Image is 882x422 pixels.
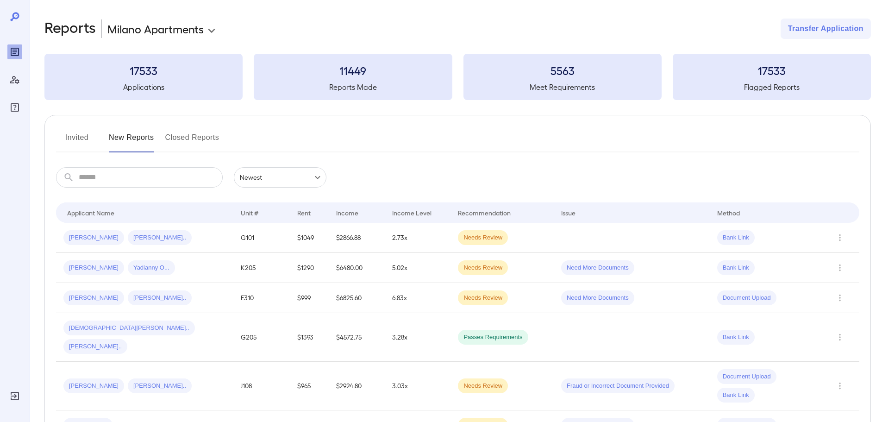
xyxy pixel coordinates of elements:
td: G101 [233,223,290,253]
span: Needs Review [458,294,508,302]
span: Needs Review [458,382,508,391]
button: Row Actions [832,230,847,245]
h5: Reports Made [254,82,452,93]
button: New Reports [109,130,154,152]
div: Income [336,207,358,218]
td: $6480.00 [329,253,385,283]
h5: Meet Requirements [463,82,662,93]
td: $1393 [290,313,329,362]
button: Transfer Application [781,19,871,39]
p: Milano Apartments [107,21,204,36]
td: 2.73x [385,223,450,253]
div: Rent [297,207,312,218]
td: $6825.60 [329,283,385,313]
span: Needs Review [458,264,508,272]
div: Issue [561,207,576,218]
h3: 5563 [463,63,662,78]
h5: Applications [44,82,243,93]
span: Bank Link [717,233,755,242]
div: FAQ [7,100,22,115]
button: Row Actions [832,290,847,305]
td: 5.02x [385,253,450,283]
button: Row Actions [832,260,847,275]
td: $1290 [290,253,329,283]
summary: 17533Applications11449Reports Made5563Meet Requirements17533Flagged Reports [44,54,871,100]
h2: Reports [44,19,96,39]
span: [PERSON_NAME].. [128,233,192,242]
td: K205 [233,253,290,283]
div: Log Out [7,389,22,403]
div: Recommendation [458,207,511,218]
span: [PERSON_NAME] [63,382,124,391]
h3: 11449 [254,63,452,78]
button: Closed Reports [165,130,219,152]
span: Passes Requirements [458,333,528,342]
div: Income Level [392,207,432,218]
span: [PERSON_NAME] [63,294,124,302]
div: Applicant Name [67,207,114,218]
span: Fraud or Incorrect Document Provided [561,382,675,391]
span: [PERSON_NAME].. [63,342,127,351]
td: $965 [290,362,329,410]
button: Invited [56,130,98,152]
h3: 17533 [44,63,243,78]
button: Row Actions [832,378,847,393]
td: $999 [290,283,329,313]
td: E310 [233,283,290,313]
div: Method [717,207,740,218]
span: Bank Link [717,391,755,400]
td: 3.03x [385,362,450,410]
td: 3.28x [385,313,450,362]
span: [PERSON_NAME] [63,233,124,242]
td: $1049 [290,223,329,253]
td: $2924.80 [329,362,385,410]
span: Bank Link [717,333,755,342]
div: Reports [7,44,22,59]
span: Need More Documents [561,294,634,302]
span: [PERSON_NAME].. [128,382,192,391]
span: Document Upload [717,294,776,302]
span: [PERSON_NAME] [63,264,124,272]
td: $4572.75 [329,313,385,362]
div: Newest [234,167,326,188]
div: Unit # [241,207,258,218]
td: $2866.88 [329,223,385,253]
td: G205 [233,313,290,362]
div: Manage Users [7,72,22,87]
span: [PERSON_NAME].. [128,294,192,302]
span: Needs Review [458,233,508,242]
h3: 17533 [673,63,871,78]
span: Yadianny O... [128,264,175,272]
td: J108 [233,362,290,410]
h5: Flagged Reports [673,82,871,93]
span: [DEMOGRAPHIC_DATA][PERSON_NAME].. [63,324,195,333]
span: Bank Link [717,264,755,272]
span: Need More Documents [561,264,634,272]
span: Document Upload [717,372,776,381]
button: Row Actions [832,330,847,345]
td: 6.83x [385,283,450,313]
